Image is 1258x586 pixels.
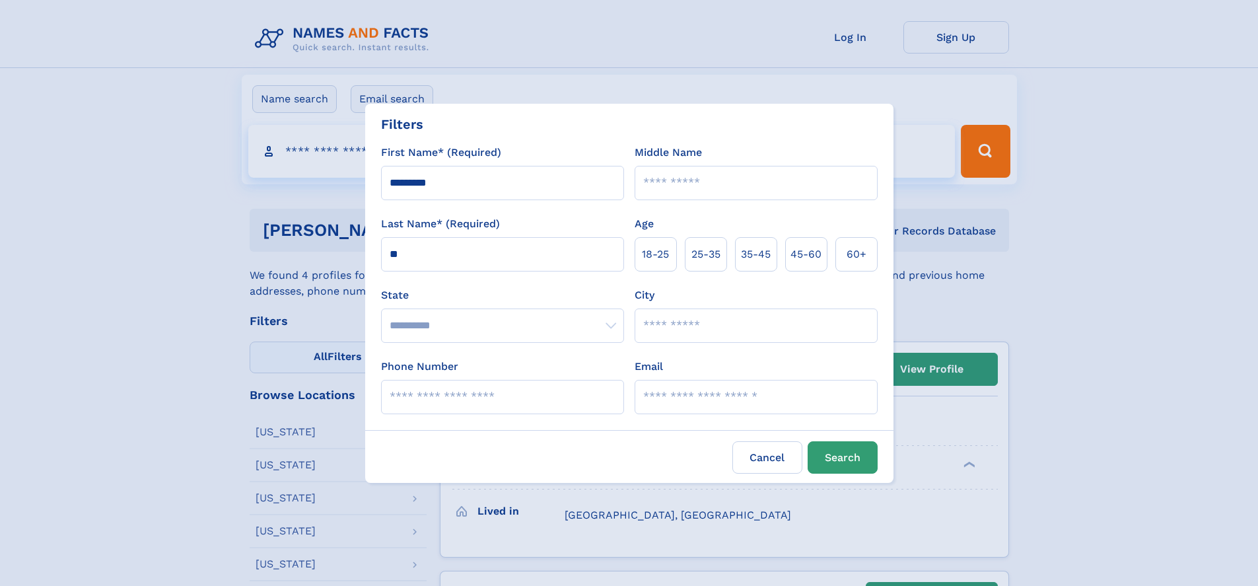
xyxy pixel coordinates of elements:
[635,216,654,232] label: Age
[635,145,702,161] label: Middle Name
[381,287,624,303] label: State
[381,216,500,232] label: Last Name* (Required)
[381,359,458,375] label: Phone Number
[808,441,878,474] button: Search
[847,246,866,262] span: 60+
[381,114,423,134] div: Filters
[741,246,771,262] span: 35‑45
[642,246,669,262] span: 18‑25
[691,246,720,262] span: 25‑35
[635,359,663,375] label: Email
[790,246,821,262] span: 45‑60
[381,145,501,161] label: First Name* (Required)
[635,287,654,303] label: City
[732,441,802,474] label: Cancel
